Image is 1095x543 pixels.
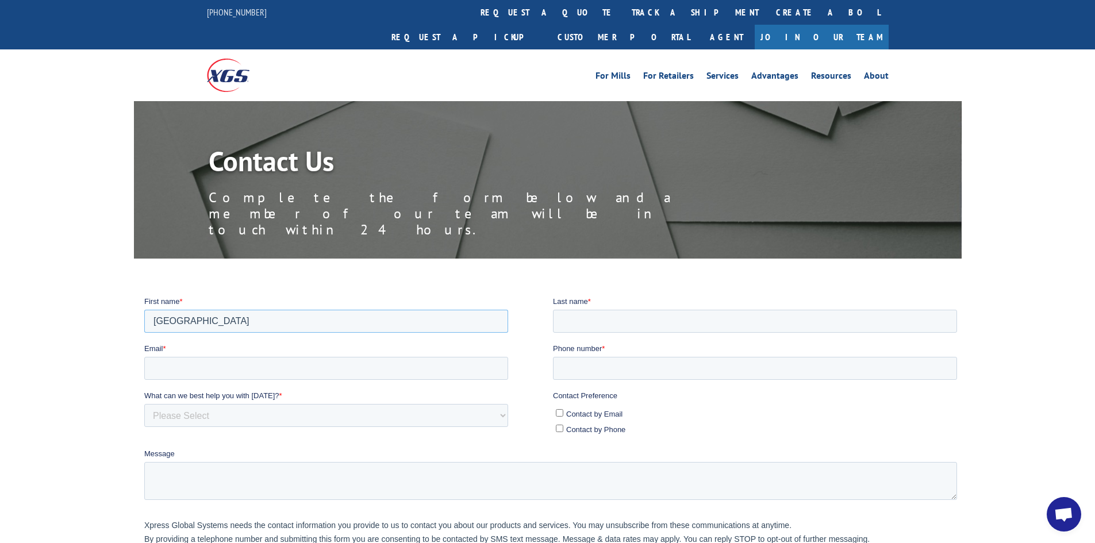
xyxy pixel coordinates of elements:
h1: Contact Us [209,147,726,180]
a: For Retailers [643,71,694,84]
p: Complete the form below and a member of our team will be in touch within 24 hours. [209,190,726,238]
a: Advantages [751,71,798,84]
a: Request a pickup [383,25,549,49]
a: Join Our Team [755,25,889,49]
a: Services [706,71,739,84]
div: Open chat [1047,497,1081,532]
a: Agent [698,25,755,49]
a: About [864,71,889,84]
a: For Mills [595,71,631,84]
a: [PHONE_NUMBER] [207,6,267,18]
a: Customer Portal [549,25,698,49]
a: Resources [811,71,851,84]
